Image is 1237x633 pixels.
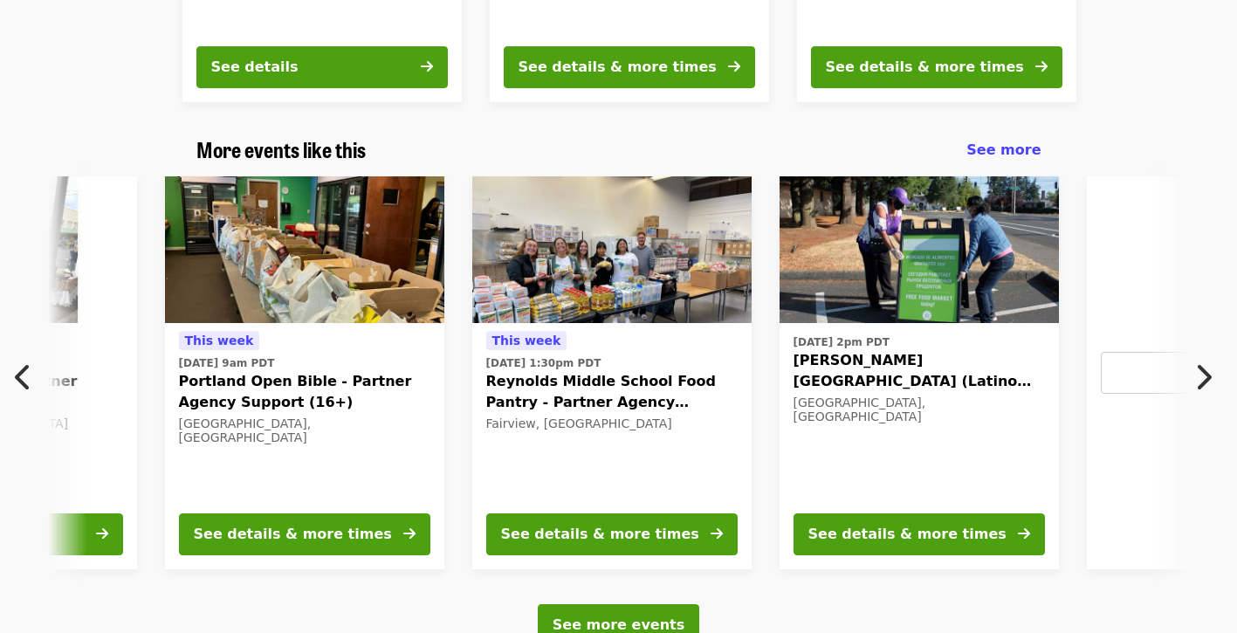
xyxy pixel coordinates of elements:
[826,57,1024,78] div: See details & more times
[182,137,1055,162] div: More events like this
[504,46,755,88] button: See details & more times
[486,371,738,413] span: Reynolds Middle School Food Pantry - Partner Agency Support
[966,141,1041,158] span: See more
[794,396,1045,425] div: [GEOGRAPHIC_DATA], [GEOGRAPHIC_DATA]
[165,176,444,323] img: Portland Open Bible - Partner Agency Support (16+) organized by Oregon Food Bank
[165,176,444,569] a: See details for "Portland Open Bible - Partner Agency Support (16+)"
[780,176,1059,323] img: Rigler Elementary School (Latino Network) - Free Food Market (16+) organized by Oregon Food Bank
[1194,361,1212,394] i: chevron-right icon
[15,361,32,394] i: chevron-left icon
[711,526,723,542] i: arrow-right icon
[403,526,416,542] i: arrow-right icon
[472,176,752,569] a: See details for "Reynolds Middle School Food Pantry - Partner Agency Support"
[811,46,1062,88] button: See details & more times
[538,616,699,633] a: See more events
[1018,526,1030,542] i: arrow-right icon
[1179,353,1237,402] button: Next item
[96,526,108,542] i: arrow-right icon
[179,416,430,446] div: [GEOGRAPHIC_DATA], [GEOGRAPHIC_DATA]
[196,134,366,164] span: More events like this
[492,334,561,347] span: This week
[519,57,717,78] div: See details & more times
[794,350,1045,392] span: [PERSON_NAME][GEOGRAPHIC_DATA] (Latino Network) - Free Food Market (16+)
[486,416,738,431] div: Fairview, [GEOGRAPHIC_DATA]
[966,140,1041,161] a: See more
[179,371,430,413] span: Portland Open Bible - Partner Agency Support (16+)
[780,176,1059,569] a: See details for "Rigler Elementary School (Latino Network) - Free Food Market (16+)"
[179,513,430,555] button: See details & more times
[179,355,275,371] time: [DATE] 9am PDT
[486,355,601,371] time: [DATE] 1:30pm PDT
[196,46,448,88] button: See details
[728,58,740,75] i: arrow-right icon
[421,58,433,75] i: arrow-right icon
[211,57,299,78] div: See details
[501,524,699,545] div: See details & more times
[194,524,392,545] div: See details & more times
[486,513,738,555] button: See details & more times
[808,524,1007,545] div: See details & more times
[553,616,684,633] span: See more events
[1035,58,1048,75] i: arrow-right icon
[196,137,366,162] a: More events like this
[794,513,1045,555] button: See details & more times
[185,334,254,347] span: This week
[794,334,890,350] time: [DATE] 2pm PDT
[472,176,752,323] img: Reynolds Middle School Food Pantry - Partner Agency Support organized by Oregon Food Bank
